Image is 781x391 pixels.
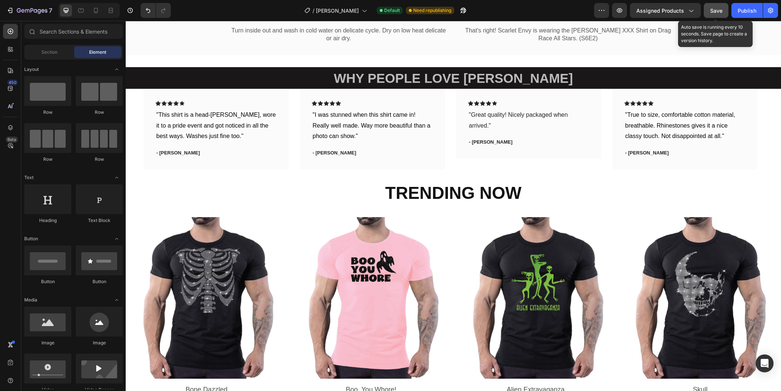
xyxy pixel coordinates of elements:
a: Boo, You Whore! [164,196,326,358]
p: - [PERSON_NAME] [187,128,307,136]
span: Need republishing [413,7,451,14]
h2: Alien Extravaganza [329,364,491,374]
span: Layout [24,66,39,73]
span: Toggle open [111,233,123,245]
span: Text [24,174,34,181]
button: Assigned Products [630,3,701,18]
img: Boo You Whore Pink [164,196,326,358]
iframe: Design area [126,21,781,391]
span: Button [24,235,38,242]
div: Row [76,109,123,116]
span: Toggle open [111,63,123,75]
span: Section [41,49,57,56]
span: Assigned Products [636,7,684,15]
img: AlienExtravaganza [329,196,491,358]
a: Alien Extravaganza [329,196,491,358]
img: Skull Sparkle [494,196,655,358]
span: [PERSON_NAME] [316,7,359,15]
span: "True to size, comfortable cotton material, breathable. Rhinestones gives it a nice classy touch.... [499,91,609,119]
span: "This shirt is a head-[PERSON_NAME], wore it to a pride event and got noticed in all the best way... [31,91,150,119]
input: Search Sections & Elements [24,24,123,39]
span: Media [24,297,37,303]
div: Button [24,278,71,285]
div: Button [76,278,123,285]
p: 7 [49,6,52,15]
div: Open Intercom Messenger [756,354,774,372]
p: - [PERSON_NAME] [31,128,150,136]
h2: TRENDING NOW [104,160,552,184]
div: Image [24,340,71,346]
button: 7 [3,3,56,18]
div: Publish [738,7,756,15]
div: 450 [7,79,18,85]
div: Undo/Redo [141,3,171,18]
button: Save [704,3,728,18]
span: Default [384,7,400,14]
p: "Great quality! Nicely packaged when arrived." [343,89,463,110]
span: Save [710,7,722,14]
div: Row [24,109,71,116]
div: Row [76,156,123,163]
div: Row [24,156,71,163]
span: Toggle open [111,172,123,184]
span: Element [89,49,106,56]
p: - [PERSON_NAME] [343,118,463,125]
span: WHY PEOPLE LOVE [PERSON_NAME] [208,50,447,65]
span: Toggle open [111,294,123,306]
h2: Boo, You Whore! [164,364,326,374]
div: Beta [6,137,18,143]
span: / [313,7,314,15]
span: "I was stunned when this shirt came in! Really well made. Way more beautiful than a photo can show." [187,91,305,119]
h2: Skull [494,364,655,374]
div: Heading [24,217,71,224]
a: Skull [494,196,655,358]
div: Image [76,340,123,346]
button: Publish [731,3,763,18]
div: Text Block [76,217,123,224]
p: - [PERSON_NAME] [499,128,619,136]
